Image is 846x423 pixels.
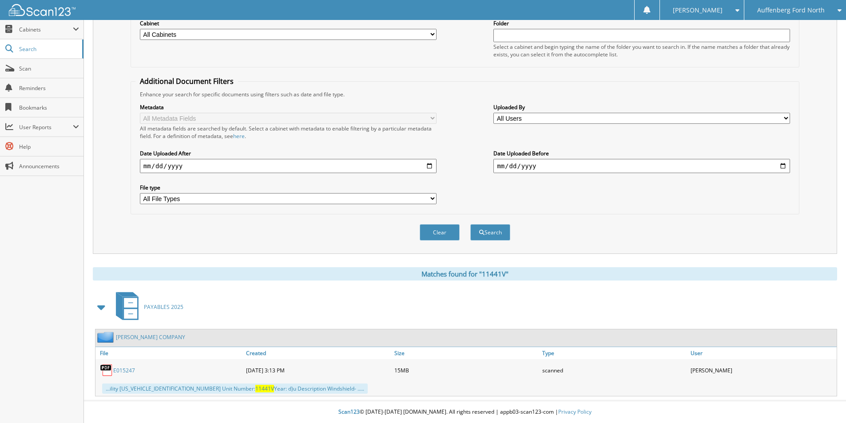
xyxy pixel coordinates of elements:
[19,84,79,92] span: Reminders
[392,347,540,359] a: Size
[111,289,183,324] a: PAYABLES 2025
[140,150,437,157] label: Date Uploaded After
[540,361,688,379] div: scanned
[100,364,113,377] img: PDF.png
[19,123,73,131] span: User Reports
[135,91,794,98] div: Enhance your search for specific documents using filters such as date and file type.
[144,303,183,311] span: PAYABLES 2025
[255,385,274,392] span: 11441V
[19,104,79,111] span: Bookmarks
[233,132,245,140] a: here
[688,361,837,379] div: [PERSON_NAME]
[19,143,79,150] span: Help
[97,332,116,343] img: folder2.png
[140,159,437,173] input: start
[493,43,790,58] div: Select a cabinet and begin typing the name of the folder you want to search in. If the name match...
[95,347,244,359] a: File
[493,20,790,27] label: Folder
[140,125,437,140] div: All metadata fields are searched by default. Select a cabinet with metadata to enable filtering b...
[19,162,79,170] span: Announcements
[558,408,592,415] a: Privacy Policy
[420,224,460,241] button: Clear
[673,8,723,13] span: [PERSON_NAME]
[688,347,837,359] a: User
[757,8,825,13] span: Auffenberg Ford North
[493,159,790,173] input: end
[9,4,75,16] img: scan123-logo-white.svg
[338,408,360,415] span: Scan123
[113,367,135,374] a: E015247
[19,26,73,33] span: Cabinets
[392,361,540,379] div: 15MB
[19,45,78,53] span: Search
[244,347,392,359] a: Created
[116,333,185,341] a: [PERSON_NAME] COMPANY
[19,65,79,72] span: Scan
[244,361,392,379] div: [DATE] 3:13 PM
[470,224,510,241] button: Search
[93,267,837,281] div: Matches found for "11441V"
[84,401,846,423] div: © [DATE]-[DATE] [DOMAIN_NAME]. All rights reserved | appb03-scan123-com |
[140,103,437,111] label: Metadata
[102,383,368,394] div: ...ility [US_VEHICLE_IDENTIFICATION_NUMBER] Unit Number: Year: d)u Description Windshield- .....
[493,103,790,111] label: Uploaded By
[140,184,437,191] label: File type
[540,347,688,359] a: Type
[493,150,790,157] label: Date Uploaded Before
[135,76,238,86] legend: Additional Document Filters
[140,20,437,27] label: Cabinet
